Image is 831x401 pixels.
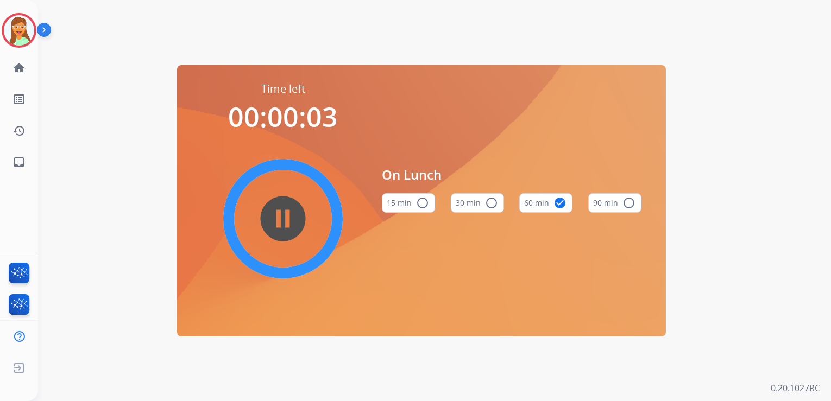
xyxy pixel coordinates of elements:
[622,196,635,209] mat-icon: radio_button_unchecked
[588,193,641,213] button: 90 min
[228,98,338,135] span: 00:00:03
[4,15,34,46] img: avatar
[12,124,26,137] mat-icon: history
[382,165,641,184] span: On Lunch
[261,81,305,97] span: Time left
[12,61,26,74] mat-icon: home
[771,381,820,394] p: 0.20.1027RC
[553,196,566,209] mat-icon: check_circle
[485,196,498,209] mat-icon: radio_button_unchecked
[276,212,289,225] mat-icon: pause_circle_filled
[451,193,504,213] button: 30 min
[12,93,26,106] mat-icon: list_alt
[382,193,435,213] button: 15 min
[519,193,572,213] button: 60 min
[12,156,26,169] mat-icon: inbox
[416,196,429,209] mat-icon: radio_button_unchecked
